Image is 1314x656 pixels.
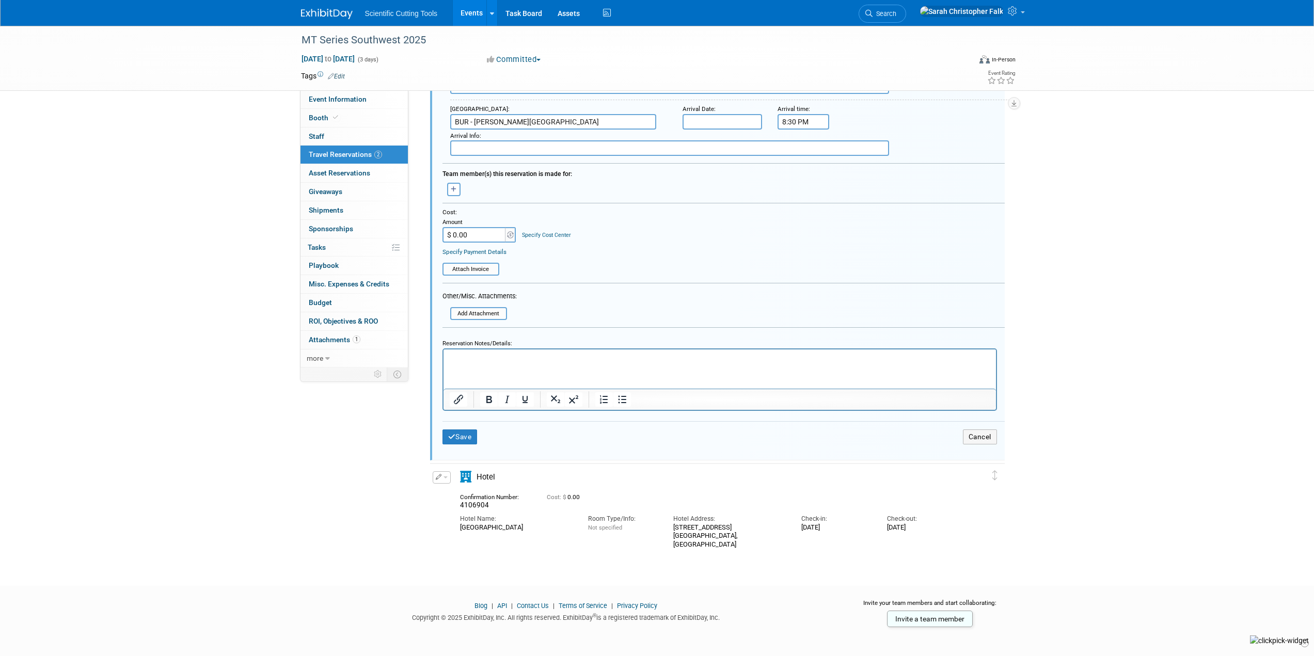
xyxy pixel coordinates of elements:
div: Cost: [442,208,1005,216]
span: Attachments [309,335,360,344]
span: Search [873,10,896,18]
a: Booth [300,109,408,127]
button: Numbered list [595,392,613,407]
span: Sponsorships [309,225,353,233]
button: Bold [480,392,498,407]
span: Budget [309,298,332,307]
span: Booth [309,114,340,122]
i: Hotel [460,471,471,483]
span: | [489,602,496,610]
div: In-Person [991,56,1016,63]
div: Event Format [910,54,1016,69]
small: : [450,132,481,139]
span: Event Information [309,95,367,103]
div: Event Rating [987,71,1015,76]
div: [DATE] [801,523,871,532]
div: Hotel Name: [460,515,573,523]
div: Hotel Address: [673,515,786,523]
a: Edit [328,73,345,80]
span: | [509,602,515,610]
a: Event Information [300,90,408,108]
button: Committed [483,54,545,65]
div: Room Type/Info: [588,515,658,523]
span: Travel Reservations [309,150,382,158]
button: Italic [498,392,516,407]
td: Personalize Event Tab Strip [369,367,387,381]
a: Staff [300,127,408,146]
a: Specify Payment Details [442,248,506,255]
button: Subscript [547,392,564,407]
a: more [300,349,408,367]
sup: ® [593,613,596,618]
a: Misc. Expenses & Credits [300,275,408,293]
span: 0.00 [547,493,584,501]
button: Save [442,429,478,444]
button: Superscript [565,392,582,407]
a: Shipments [300,201,408,219]
span: Shipments [309,206,343,214]
small: : [450,105,510,113]
small: : [683,105,716,113]
div: MT Series Southwest 2025 [298,31,955,50]
span: Misc. Expenses & Credits [309,280,389,288]
button: Underline [516,392,534,407]
a: Tasks [300,238,408,257]
div: Reservation Notes/Details: [442,335,997,348]
div: Invite your team members and start collaborating: [847,599,1014,614]
a: Sponsorships [300,220,408,238]
a: ROI, Objectives & ROO [300,312,408,330]
span: Giveaways [309,187,342,196]
button: Insert/edit link [450,392,467,407]
span: [GEOGRAPHIC_DATA] [450,105,508,113]
a: Travel Reservations2 [300,146,408,164]
img: ExhibitDay [301,9,353,19]
a: Specify Cost Center [522,232,571,238]
span: 1 [353,335,360,343]
span: (3 days) [357,56,378,63]
div: Other/Misc. Attachments: [442,292,517,303]
a: Terms of Service [559,602,607,610]
td: Toggle Event Tabs [387,367,408,381]
span: | [550,602,557,610]
div: Team member(s) this reservation is made for: [442,165,1005,180]
a: Privacy Policy [617,602,657,610]
span: Scientific Cutting Tools [365,9,438,18]
a: API [497,602,507,610]
button: Cancel [963,429,997,444]
span: [DATE] [DATE] [301,54,355,63]
div: Confirmation Number: [460,490,531,501]
span: 4106904 [460,501,489,509]
a: Invite a team member [887,611,973,627]
i: Booth reservation complete [333,115,338,120]
img: Format-Inperson.png [979,55,990,63]
img: Sarah Christopher Falk [920,6,1004,17]
span: | [609,602,615,610]
span: to [323,55,333,63]
span: Arrival time [778,105,809,113]
a: Playbook [300,257,408,275]
span: 2 [374,151,382,158]
span: Staff [309,132,324,140]
small: : [778,105,810,113]
button: Bullet list [613,392,631,407]
div: [STREET_ADDRESS] [GEOGRAPHIC_DATA], [GEOGRAPHIC_DATA] [673,523,786,549]
div: Check-out: [887,515,957,523]
iframe: Rich Text Area [444,349,996,389]
span: Cost: $ [547,493,567,501]
span: ROI, Objectives & ROO [309,317,378,325]
a: Attachments1 [300,331,408,349]
a: Asset Reservations [300,164,408,182]
div: [DATE] [887,523,957,532]
div: Amount [442,218,517,227]
span: Hotel [477,472,495,482]
a: Giveaways [300,183,408,201]
span: Playbook [309,261,339,269]
span: Arrival Info [450,132,480,139]
a: Blog [474,602,487,610]
td: Tags [301,71,345,81]
span: more [307,354,323,362]
div: [GEOGRAPHIC_DATA] [460,523,573,532]
span: Arrival Date [683,105,714,113]
span: Not specified [588,524,622,531]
